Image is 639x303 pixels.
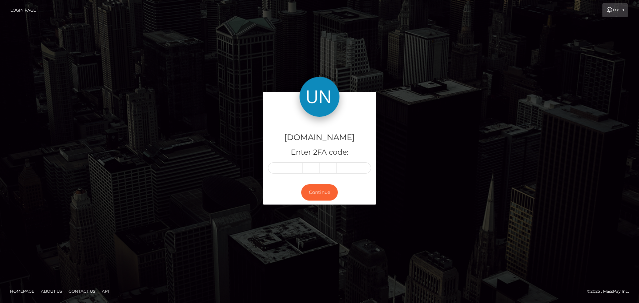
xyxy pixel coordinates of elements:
[38,286,65,296] a: About Us
[268,132,371,143] h4: [DOMAIN_NAME]
[587,288,634,295] div: © 2025 , MassPay Inc.
[268,147,371,158] h5: Enter 2FA code:
[301,184,338,201] button: Continue
[7,286,37,296] a: Homepage
[602,3,628,17] a: Login
[66,286,98,296] a: Contact Us
[99,286,112,296] a: API
[300,77,339,117] img: Unlockt.me
[10,3,36,17] a: Login Page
